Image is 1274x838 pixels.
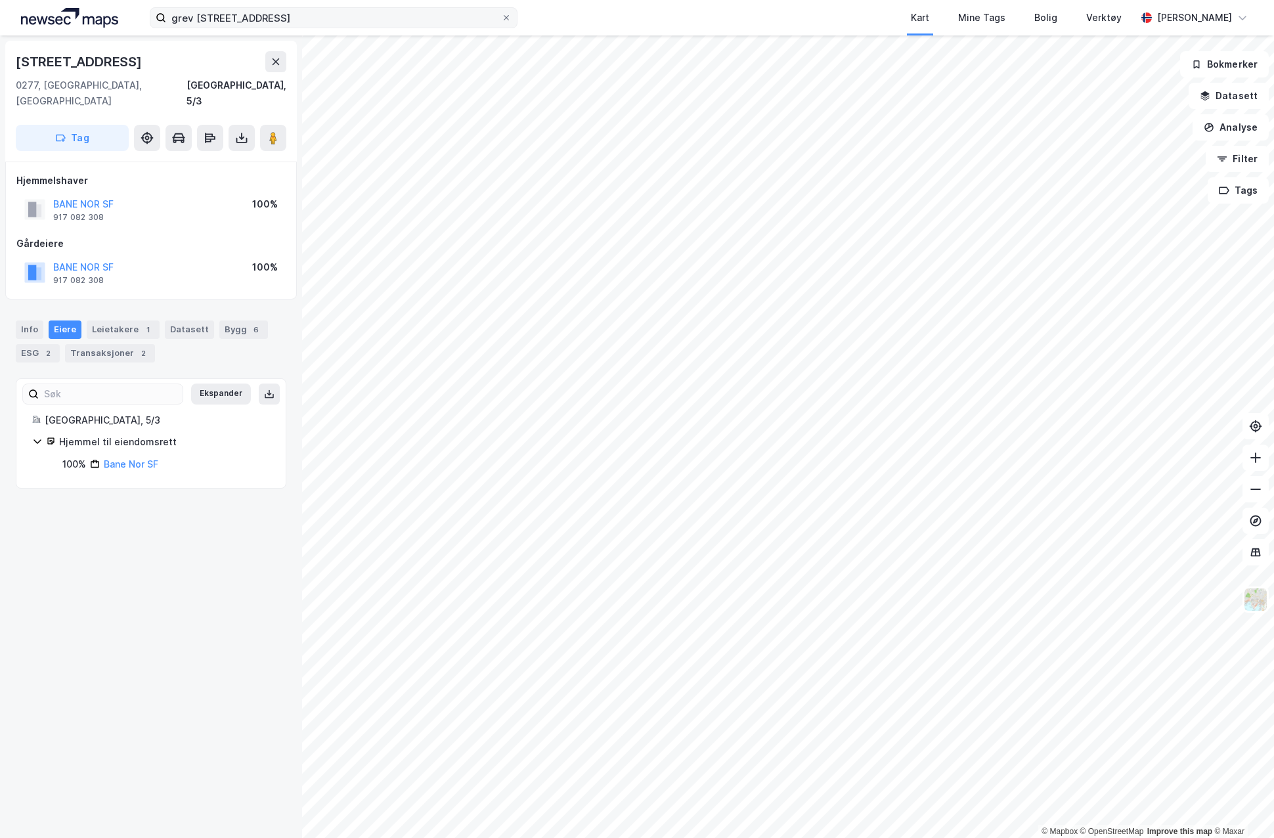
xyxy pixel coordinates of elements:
[1180,51,1269,77] button: Bokmerker
[87,320,160,339] div: Leietakere
[62,456,86,472] div: 100%
[250,323,263,336] div: 6
[911,10,929,26] div: Kart
[252,259,278,275] div: 100%
[252,196,278,212] div: 100%
[45,412,270,428] div: [GEOGRAPHIC_DATA], 5/3
[1206,146,1269,172] button: Filter
[1080,827,1144,836] a: OpenStreetMap
[166,8,501,28] input: Søk på adresse, matrikkel, gårdeiere, leietakere eller personer
[53,212,104,223] div: 917 082 308
[1157,10,1232,26] div: [PERSON_NAME]
[1208,177,1269,204] button: Tags
[1042,827,1078,836] a: Mapbox
[104,458,158,470] a: Bane Nor SF
[16,125,129,151] button: Tag
[219,320,268,339] div: Bygg
[1208,775,1274,838] iframe: Chat Widget
[165,320,214,339] div: Datasett
[1086,10,1122,26] div: Verktøy
[1034,10,1057,26] div: Bolig
[16,77,187,109] div: 0277, [GEOGRAPHIC_DATA], [GEOGRAPHIC_DATA]
[1189,83,1269,109] button: Datasett
[16,51,144,72] div: [STREET_ADDRESS]
[53,275,104,286] div: 917 082 308
[16,320,43,339] div: Info
[39,384,183,404] input: Søk
[65,344,155,363] div: Transaksjoner
[41,347,55,360] div: 2
[16,236,286,252] div: Gårdeiere
[187,77,286,109] div: [GEOGRAPHIC_DATA], 5/3
[1243,587,1268,612] img: Z
[137,347,150,360] div: 2
[49,320,81,339] div: Eiere
[1193,114,1269,141] button: Analyse
[1208,775,1274,838] div: Kontrollprogram for chat
[16,173,286,188] div: Hjemmelshaver
[59,434,270,450] div: Hjemmel til eiendomsrett
[958,10,1005,26] div: Mine Tags
[16,344,60,363] div: ESG
[1147,827,1212,836] a: Improve this map
[141,323,154,336] div: 1
[191,384,251,405] button: Ekspander
[21,8,118,28] img: logo.a4113a55bc3d86da70a041830d287a7e.svg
